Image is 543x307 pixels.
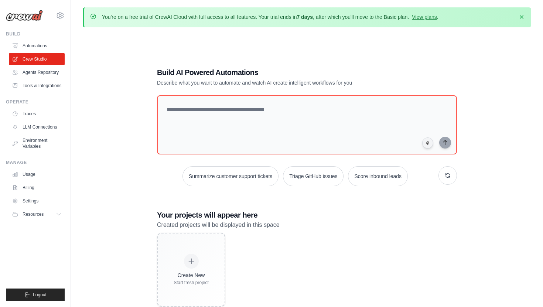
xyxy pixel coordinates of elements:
[348,166,408,186] button: Score inbound leads
[9,66,65,78] a: Agents Repository
[9,108,65,120] a: Traces
[422,137,433,149] button: Click to speak your automation idea
[9,208,65,220] button: Resources
[9,80,65,92] a: Tools & Integrations
[9,121,65,133] a: LLM Connections
[6,10,43,21] img: Logo
[102,13,438,21] p: You're on a free trial of CrewAI Cloud with full access to all features. Your trial ends in , aft...
[9,195,65,207] a: Settings
[6,31,65,37] div: Build
[6,289,65,301] button: Logout
[9,40,65,52] a: Automations
[9,168,65,180] a: Usage
[174,280,209,286] div: Start fresh project
[6,160,65,166] div: Manage
[9,134,65,152] a: Environment Variables
[283,166,344,186] button: Triage GitHub issues
[157,220,457,230] p: Created projects will be displayed in this space
[9,182,65,194] a: Billing
[157,210,457,220] h3: Your projects will appear here
[182,166,279,186] button: Summarize customer support tickets
[33,292,47,298] span: Logout
[174,272,209,279] div: Create New
[157,67,405,78] h1: Build AI Powered Automations
[412,14,437,20] a: View plans
[6,99,65,105] div: Operate
[297,14,313,20] strong: 7 days
[23,211,44,217] span: Resources
[438,166,457,185] button: Get new suggestions
[9,53,65,65] a: Crew Studio
[157,79,405,86] p: Describe what you want to automate and watch AI create intelligent workflows for you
